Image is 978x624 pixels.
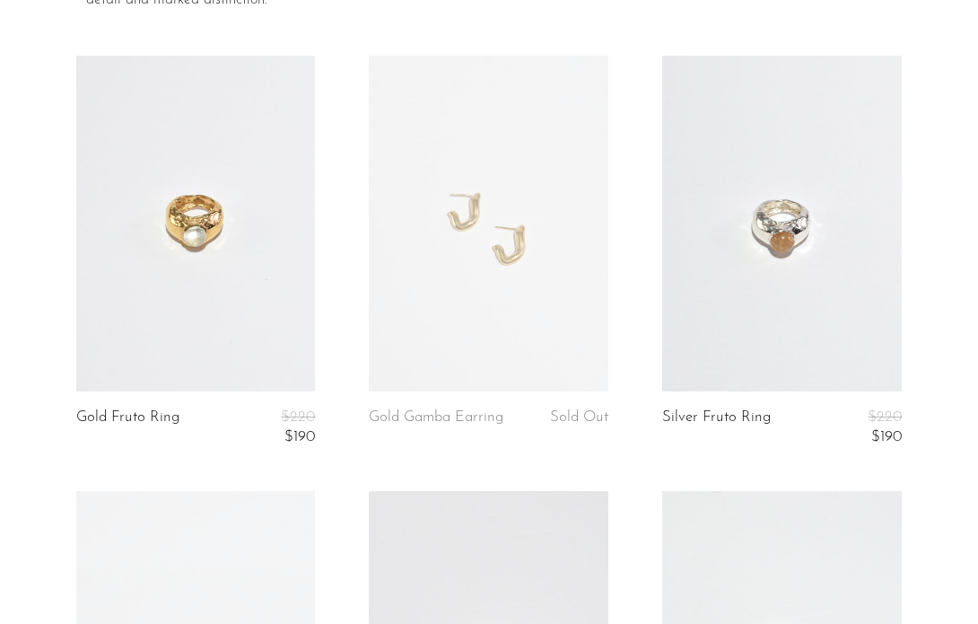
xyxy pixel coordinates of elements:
a: Gold Gamba Earring [369,409,503,426]
span: $220 [868,409,902,425]
span: $190 [284,429,315,444]
a: Silver Fruto Ring [662,409,771,446]
span: Sold Out [550,409,608,425]
span: $220 [281,409,315,425]
a: Gold Fruto Ring [76,409,179,446]
span: $190 [871,429,902,444]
